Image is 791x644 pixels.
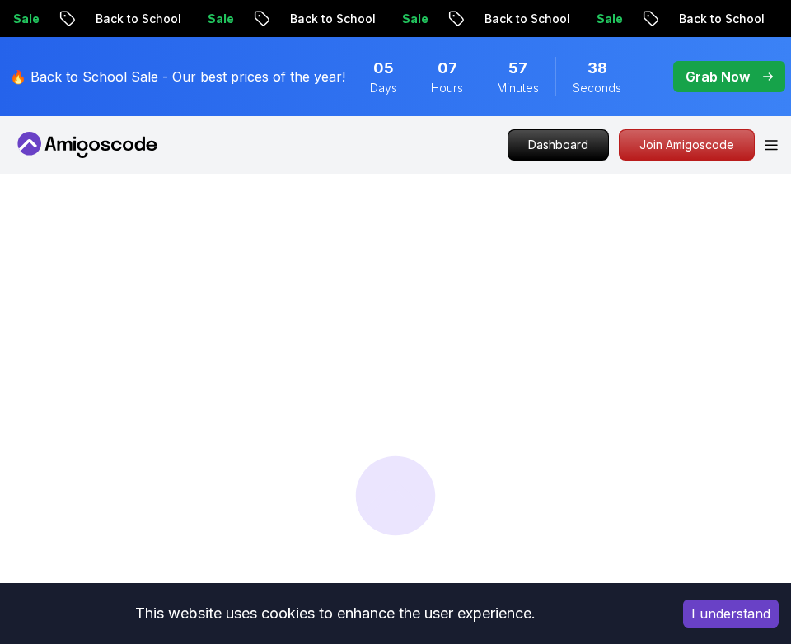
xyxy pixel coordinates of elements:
a: Join Amigoscode [619,129,755,161]
p: Grab Now [686,67,750,86]
span: 5 Days [373,57,394,80]
p: Sale [388,11,441,27]
button: Open Menu [765,140,778,151]
p: Back to School [470,11,583,27]
span: 38 Seconds [587,57,607,80]
span: Days [370,80,397,96]
p: Back to School [665,11,777,27]
p: Join Amigoscode [620,130,754,160]
span: Minutes [497,80,539,96]
button: Accept cookies [683,600,779,628]
a: Dashboard [508,129,609,161]
p: Sale [194,11,246,27]
span: 7 Hours [438,57,457,80]
p: 🔥 Back to School Sale - Our best prices of the year! [10,67,345,86]
p: Sale [583,11,635,27]
div: This website uses cookies to enhance the user experience. [12,595,658,632]
span: 57 Minutes [508,57,527,80]
p: Back to School [82,11,194,27]
p: Dashboard [508,130,608,160]
p: Back to School [276,11,388,27]
span: Seconds [573,80,621,96]
span: Hours [431,80,463,96]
